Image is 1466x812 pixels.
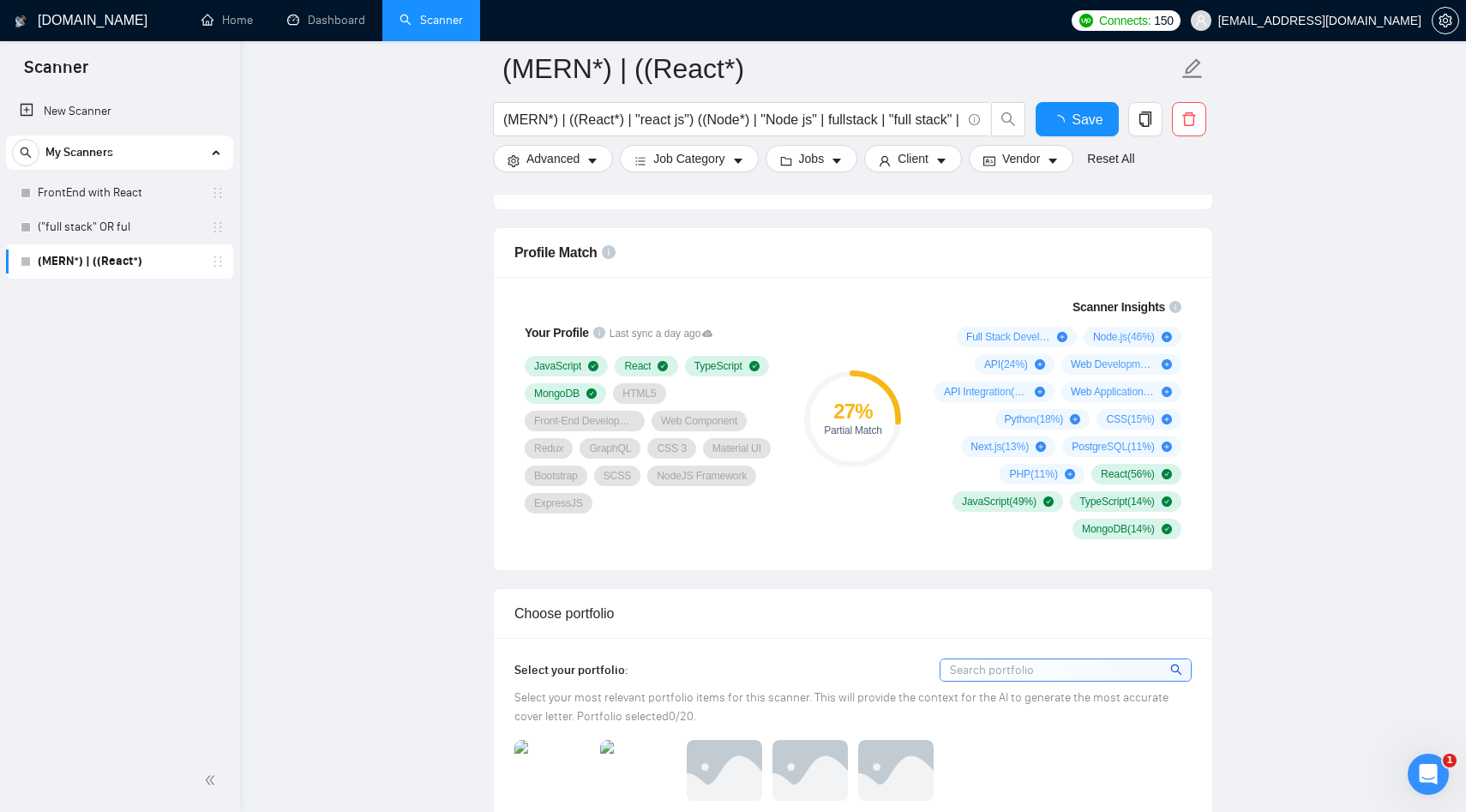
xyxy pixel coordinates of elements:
span: idcard [983,154,995,167]
a: setting [1432,14,1459,27]
span: search [13,147,39,159]
span: caret-down [831,154,843,167]
span: caret-down [586,154,598,167]
span: plus-circle [1162,332,1172,342]
span: folder [780,154,792,167]
span: plus-circle [1036,442,1046,452]
span: holder [211,220,225,234]
span: NodeJS Framework [657,469,747,483]
span: setting [1433,14,1458,27]
img: portfolio thumbnail image [514,740,590,800]
span: user [879,154,891,167]
span: check-circle [1162,496,1172,507]
span: delete [1173,111,1205,127]
img: logo [15,8,27,35]
span: user [1195,15,1207,27]
button: settingAdvancedcaret-down [493,145,613,172]
a: (MERN*) | ((React*) [38,244,201,279]
span: Redux [534,442,563,455]
span: edit [1181,57,1204,80]
span: Save [1072,109,1103,130]
div: 27 % [804,401,901,422]
span: caret-down [732,154,744,167]
span: check-circle [658,361,668,371]
input: Search Freelance Jobs... [503,109,961,130]
span: caret-down [935,154,947,167]
img: portfolio thumbnail image [687,740,762,800]
span: GraphQL [589,442,631,455]
span: CSS ( 15 %) [1106,412,1154,426]
span: React ( 56 %) [1101,467,1155,481]
span: Web Component [661,414,737,428]
span: API ( 24 %) [984,358,1028,371]
button: userClientcaret-down [864,145,962,172]
button: idcardVendorcaret-down [969,145,1073,172]
span: Full Stack Development ( 76 %) [966,330,1050,344]
button: copy [1128,102,1163,136]
span: Python ( 18 %) [1005,412,1064,426]
span: info-circle [1169,301,1181,313]
span: MongoDB [534,387,580,400]
span: plus-circle [1035,359,1045,370]
span: Bootstrap [534,469,578,483]
span: plus-circle [1162,359,1172,370]
span: Job Category [653,149,724,168]
span: Material UI [712,442,761,455]
span: Next.js ( 13 %) [970,440,1029,454]
span: Node.js ( 46 %) [1093,330,1155,344]
span: check-circle [586,388,597,399]
span: info-circle [969,114,980,125]
span: JavaScript ( 49 %) [962,495,1036,508]
a: dashboardDashboard [287,13,365,27]
span: MongoDB ( 14 %) [1082,522,1155,536]
a: New Scanner [20,94,219,129]
span: copy [1129,111,1162,127]
button: Save [1036,102,1119,136]
span: check-circle [588,361,598,371]
span: plus-circle [1070,414,1080,424]
span: double-left [204,772,221,789]
span: React [624,359,651,373]
span: Select your portfolio: [514,663,628,677]
span: info-circle [593,327,605,339]
input: Search portfolio [940,659,1191,681]
span: search [1170,660,1185,679]
span: caret-down [1047,154,1059,167]
span: Scanner Insights [1072,301,1165,313]
span: Your Profile [525,326,589,340]
span: Connects: [1099,11,1151,30]
span: SCSS [604,469,632,483]
div: Choose portfolio [514,589,1192,638]
div: Partial Match [804,425,901,436]
button: barsJob Categorycaret-down [620,145,758,172]
span: info-circle [602,245,616,259]
span: PHP ( 11 %) [1009,467,1057,481]
span: 150 [1154,11,1173,30]
span: plus-circle [1057,332,1067,342]
span: plus-circle [1035,387,1045,397]
button: setting [1432,7,1459,34]
span: plus-circle [1162,387,1172,397]
img: upwork-logo.png [1079,14,1093,27]
a: searchScanner [400,13,463,27]
span: setting [508,154,520,167]
span: loading [1051,115,1072,129]
span: Scanner [10,55,102,91]
span: Vendor [1002,149,1040,168]
span: Client [898,149,928,168]
a: homeHome [201,13,253,27]
span: Jobs [799,149,825,168]
span: JavaScript [534,359,581,373]
li: New Scanner [6,94,233,129]
img: portfolio thumbnail image [600,740,676,800]
a: Reset All [1087,149,1134,168]
span: plus-circle [1065,469,1075,479]
span: My Scanners [45,135,113,170]
button: delete [1172,102,1206,136]
span: plus-circle [1162,442,1172,452]
input: Scanner name... [502,47,1178,90]
span: search [992,111,1024,127]
span: Web Development ( 22 %) [1071,358,1155,371]
span: Select your most relevant portfolio items for this scanner. This will provide the context for the... [514,690,1169,724]
span: Profile Match [514,245,598,260]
